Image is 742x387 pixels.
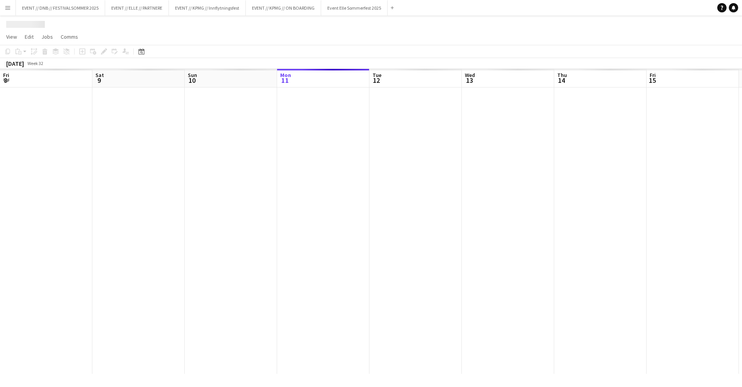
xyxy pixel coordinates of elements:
div: [DATE] [6,60,24,67]
span: 11 [279,76,291,85]
span: Tue [373,72,381,79]
span: 8 [2,76,9,85]
a: Jobs [38,32,56,42]
span: Sun [188,72,197,79]
span: Sat [95,72,104,79]
span: Edit [25,33,34,40]
span: View [6,33,17,40]
span: 13 [464,76,475,85]
button: EVENT // KPMG // Innflytningsfest [169,0,246,15]
span: Mon [280,72,291,79]
a: Comms [58,32,81,42]
span: Fri [650,72,656,79]
button: EVENT // KPMG // ON BOARDING [246,0,321,15]
span: 12 [371,76,381,85]
button: EVENT // ELLE // PARTNERE [105,0,169,15]
button: EVENT // DNB // FESTIVALSOMMER 2025 [16,0,105,15]
span: Week 32 [26,60,45,66]
span: Comms [61,33,78,40]
a: View [3,32,20,42]
span: 14 [556,76,567,85]
span: 9 [94,76,104,85]
span: 10 [187,76,197,85]
a: Edit [22,32,37,42]
span: Jobs [41,33,53,40]
span: Wed [465,72,475,79]
span: Thu [557,72,567,79]
span: Fri [3,72,9,79]
span: 15 [648,76,656,85]
button: Event Elle Sommerfest 2025 [321,0,388,15]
